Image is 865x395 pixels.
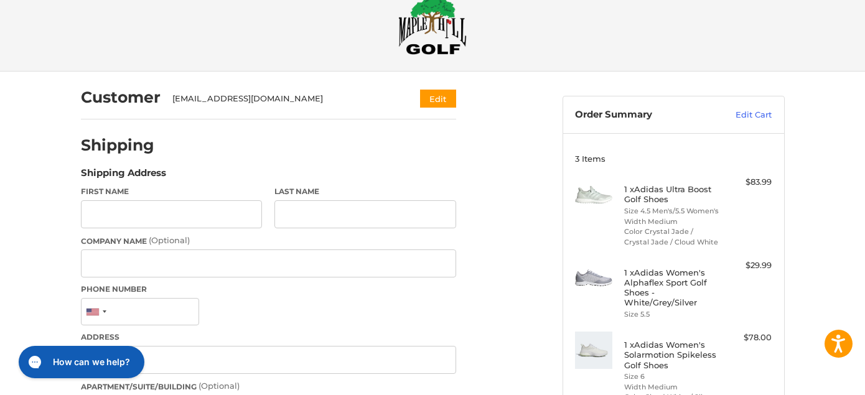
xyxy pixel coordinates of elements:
label: Company Name [81,235,456,247]
button: Edit [420,90,456,108]
small: (Optional) [149,235,190,245]
li: Width Medium [624,382,719,393]
label: Address [81,332,456,343]
li: Size 4.5 Men's/5.5 Women's [624,206,719,216]
div: [EMAIL_ADDRESS][DOMAIN_NAME] [172,93,396,105]
div: $29.99 [722,259,772,272]
li: Size 6 [624,371,719,382]
iframe: Gorgias live chat messenger [12,342,148,383]
a: Edit Cart [709,109,772,121]
h4: 1 x Adidas Ultra Boost Golf Shoes [624,184,719,205]
div: United States: +1 [82,299,110,325]
h3: 3 Items [575,154,772,164]
label: First Name [81,186,263,197]
li: Width Medium [624,216,719,227]
h2: Customer [81,88,161,107]
h3: Order Summary [575,109,709,121]
legend: Shipping Address [81,166,166,186]
iframe: Google Customer Reviews [762,361,865,395]
li: Color Crystal Jade / Crystal Jade / Cloud White [624,226,719,247]
div: $83.99 [722,176,772,188]
li: Size 5.5 [624,309,719,320]
h4: 1 x Adidas Women's Solarmotion Spikeless Golf Shoes [624,340,719,370]
h4: 1 x Adidas Women's Alphaflex Sport Golf Shoes - White/Grey/Silver [624,267,719,308]
label: Phone Number [81,284,456,295]
div: $78.00 [722,332,772,344]
label: Apartment/Suite/Building [81,380,456,393]
label: Last Name [274,186,456,197]
small: (Optional) [199,381,240,391]
h2: Shipping [81,136,154,155]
